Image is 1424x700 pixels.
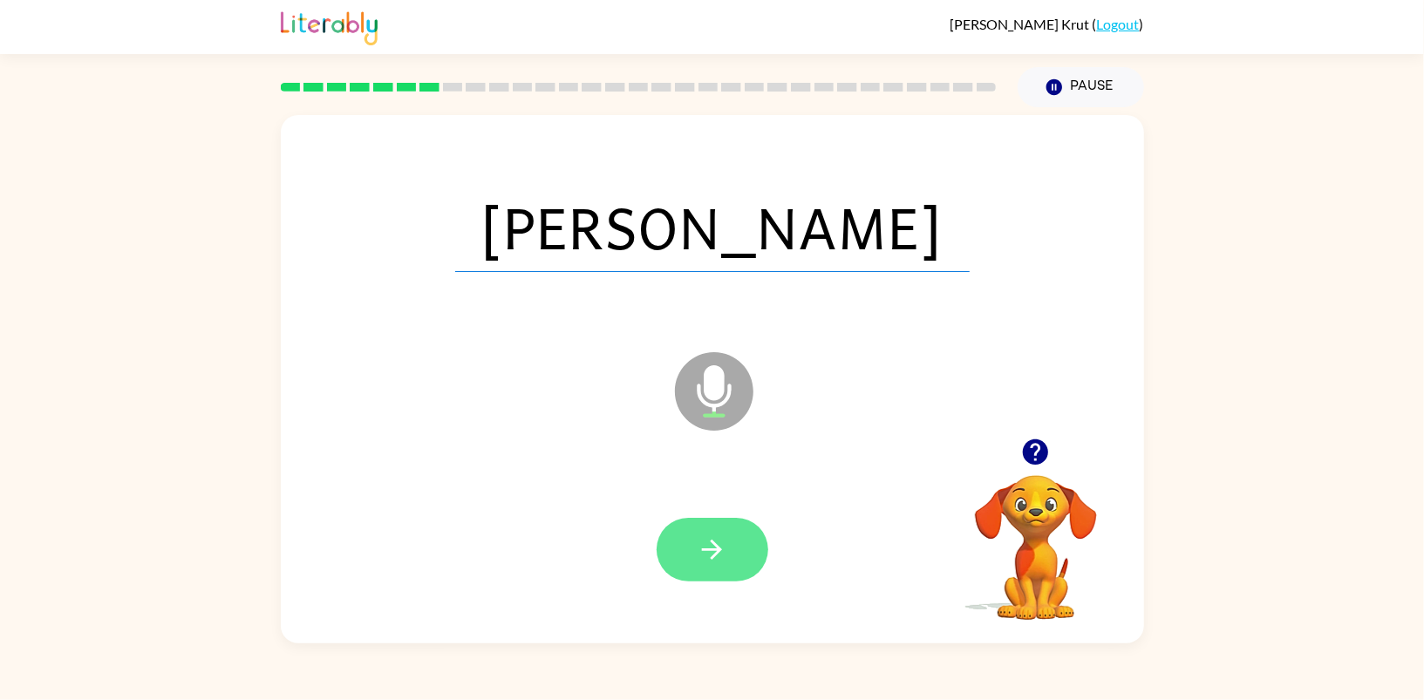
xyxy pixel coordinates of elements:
button: Pause [1018,67,1144,107]
a: Logout [1097,16,1140,32]
div: ( ) [950,16,1144,32]
span: [PERSON_NAME] Krut [950,16,1093,32]
video: Your browser must support playing .mp4 files to use Literably. Please try using another browser. [949,448,1123,622]
span: [PERSON_NAME] [455,181,970,272]
img: Literably [281,7,378,45]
